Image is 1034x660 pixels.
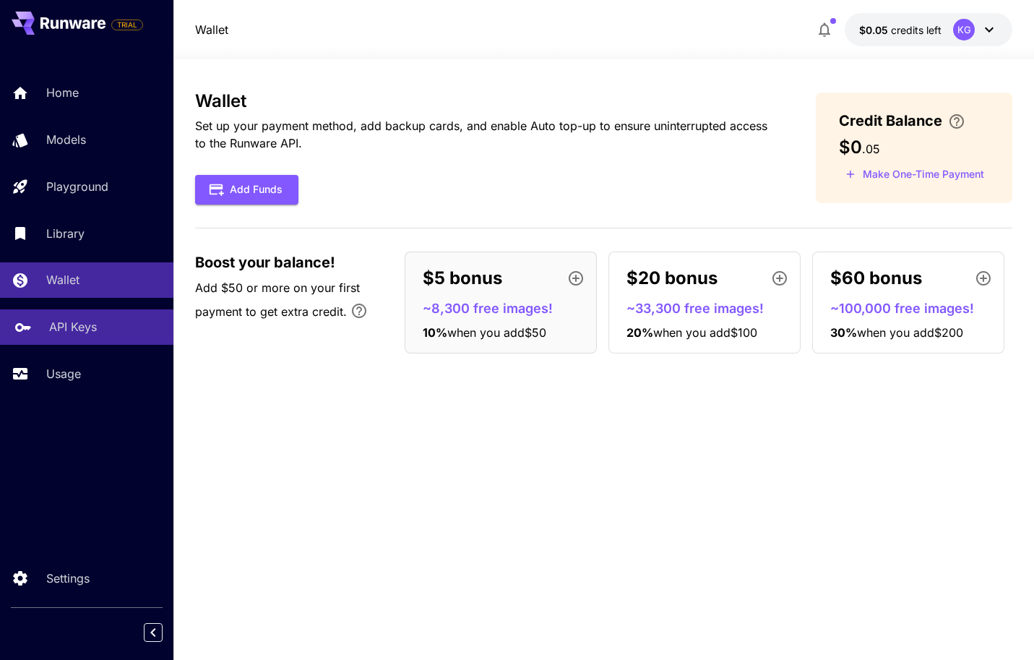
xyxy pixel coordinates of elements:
nav: breadcrumb [195,21,228,38]
span: when you add $200 [857,325,963,340]
button: Add Funds [195,175,298,205]
p: ~100,000 free images! [830,299,998,318]
span: when you add $50 [447,325,546,340]
p: Library [46,225,85,242]
span: credits left [891,24,942,36]
p: Wallet [46,271,79,288]
span: 10 % [423,325,447,340]
span: TRIAL [112,20,142,30]
p: $5 bonus [423,265,502,291]
div: Collapse sidebar [155,620,173,646]
span: . 05 [862,142,880,156]
span: when you add $100 [653,325,757,340]
button: Collapse sidebar [144,623,163,642]
p: Playground [46,178,108,195]
p: Settings [46,570,90,587]
button: $0.05KG [845,13,1012,46]
p: Usage [46,365,81,382]
span: $0 [839,137,862,158]
button: Make a one-time, non-recurring payment [839,163,991,186]
h3: Wallet [195,91,770,111]
p: ~8,300 free images! [423,299,590,318]
p: Set up your payment method, add backup cards, and enable Auto top-up to ensure uninterrupted acce... [195,117,770,152]
div: $0.05 [859,22,942,38]
p: $60 bonus [830,265,922,291]
p: $20 bonus [626,265,718,291]
p: Home [46,84,79,101]
span: Credit Balance [839,110,942,132]
button: Enter your card details and choose an Auto top-up amount to avoid service interruptions. We'll au... [942,113,971,130]
span: 30 % [830,325,857,340]
span: Add $50 or more on your first payment to get extra credit. [195,280,360,319]
button: Bonus applies only to your first payment, up to 30% on the first $1,000. [345,296,374,325]
span: 20 % [626,325,653,340]
span: Boost your balance! [195,252,335,273]
span: $0.05 [859,24,891,36]
div: KG [953,19,975,40]
p: API Keys [49,318,97,335]
span: Add your payment card to enable full platform functionality. [111,16,143,33]
p: ~33,300 free images! [626,299,794,318]
a: Wallet [195,21,228,38]
p: Models [46,131,86,148]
